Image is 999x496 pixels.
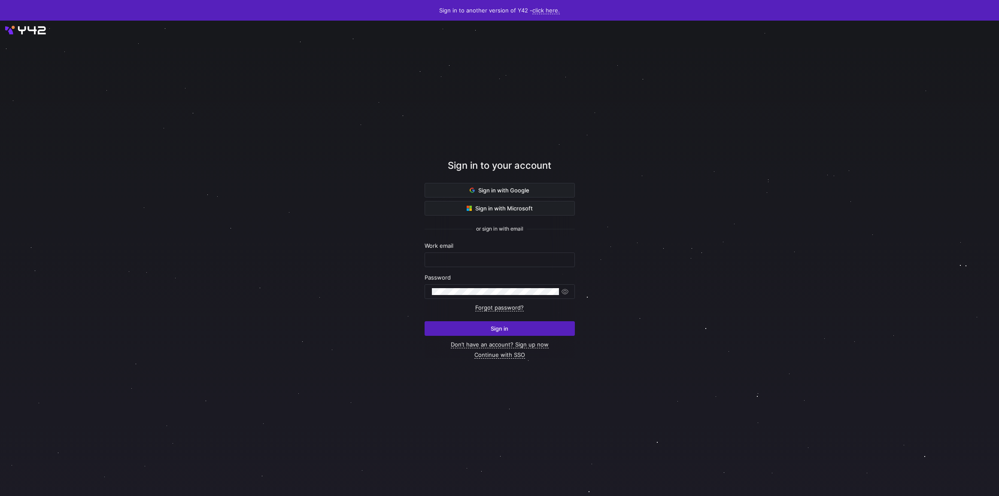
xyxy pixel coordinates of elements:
a: Forgot password? [475,304,524,311]
span: Sign in with Google [470,187,529,194]
span: or sign in with email [476,226,523,232]
span: Sign in [491,325,508,332]
a: Continue with SSO [474,351,525,359]
button: Sign in [425,321,575,336]
span: Sign in with Microsoft [467,205,533,212]
span: Password [425,274,451,281]
button: Sign in with Microsoft [425,201,575,216]
button: Sign in with Google [425,183,575,198]
span: Work email [425,242,453,249]
a: Don’t have an account? Sign up now [451,341,549,348]
a: click here. [532,7,560,14]
div: Sign in to your account [425,158,575,183]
